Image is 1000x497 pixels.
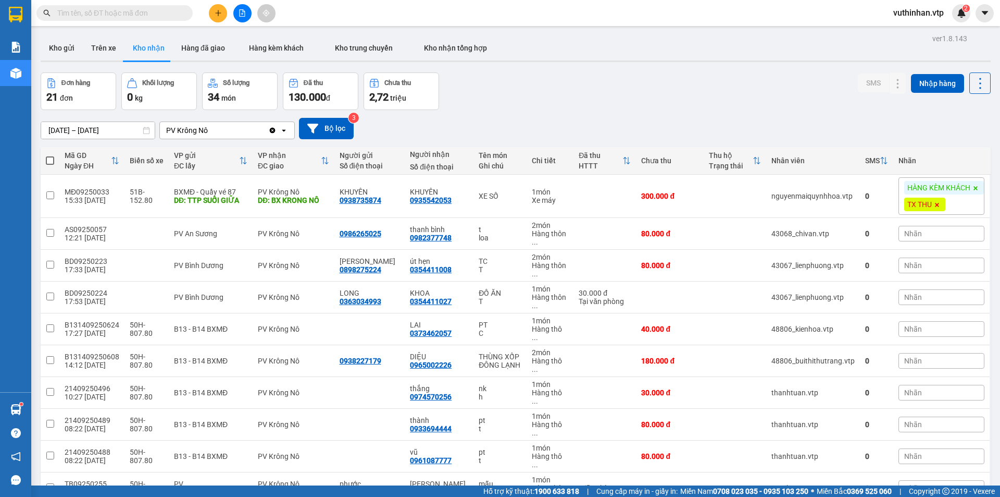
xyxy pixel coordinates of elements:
[127,91,133,103] span: 0
[479,416,521,425] div: pt
[340,480,400,488] div: phước
[641,325,698,333] div: 40.000 đ
[709,151,753,160] div: Thu hộ
[865,452,888,460] div: 0
[340,297,381,306] div: 0363034993
[299,118,354,139] button: Bộ lọc
[532,420,568,437] div: Hàng thông thường
[479,257,521,265] div: TC
[904,484,922,492] span: Nhãn
[340,257,400,265] div: NGUYỄN
[865,484,888,492] div: 0
[233,4,252,22] button: file-add
[130,480,164,496] div: 50H-807.80
[479,353,521,361] div: THÙNG XỐP
[130,353,164,369] div: 50H-807.80
[65,329,119,337] div: 17:27 [DATE]
[865,357,888,365] div: 0
[641,357,698,365] div: 180.000 đ
[479,329,521,337] div: C
[771,156,855,165] div: Nhân viên
[60,94,73,102] span: đơn
[209,125,210,136] input: Selected PV Krông Nô.
[771,325,855,333] div: 48806_kienhoa.vtp
[65,456,119,465] div: 08:22 [DATE]
[907,183,970,192] span: HÀNG KÈM KHÁCH
[11,475,21,485] span: message
[483,486,579,497] span: Hỗ trợ kỹ thuật:
[532,188,568,196] div: 1 món
[817,486,892,497] span: Miền Bắc
[410,393,452,401] div: 0974570256
[166,125,208,136] div: PV Krông Nô
[410,456,452,465] div: 0961087777
[249,44,304,52] span: Hàng kèm khách
[532,452,568,469] div: Hàng thông thường
[174,325,247,333] div: B13 - B14 BXMĐ
[289,91,326,103] span: 130.000
[174,261,247,270] div: PV Bình Dương
[596,486,678,497] span: Cung cấp máy in - giấy in:
[130,416,164,433] div: 50H-807.80
[479,151,521,160] div: Tên món
[10,404,21,415] img: warehouse-icon
[174,389,247,397] div: B13 - B14 BXMĐ
[532,476,568,484] div: 1 món
[83,35,124,60] button: Trên xe
[304,79,323,87] div: Đã thu
[283,72,358,110] button: Đã thu130.000đ
[579,297,631,306] div: Tại văn phòng
[410,188,468,196] div: KHUYÊN
[904,293,922,301] span: Nhãn
[65,151,111,160] div: Mã GD
[907,200,932,209] span: TX THU
[209,4,227,22] button: plus
[65,265,119,274] div: 17:33 [DATE]
[479,321,521,329] div: PT
[532,229,568,246] div: Hàng thông thường
[479,480,521,488] div: mẫu
[532,389,568,405] div: Hàng thông thường
[532,333,538,342] span: ...
[41,35,83,60] button: Kho gửi
[258,293,329,301] div: PV Krông Nô
[65,416,119,425] div: 21409250489
[46,91,58,103] span: 21
[865,293,888,301] div: 0
[348,113,359,123] sup: 3
[258,151,320,160] div: VP nhận
[10,68,21,79] img: warehouse-icon
[65,188,119,196] div: MĐ09250033
[65,384,119,393] div: 21409250496
[340,188,400,196] div: KHUYÊN
[65,425,119,433] div: 08:22 [DATE]
[865,389,888,397] div: 0
[208,91,219,103] span: 34
[174,293,247,301] div: PV Bình Dương
[410,480,468,488] div: HOÀNG ANH
[479,456,521,465] div: t
[239,9,246,17] span: file-add
[771,229,855,238] div: 43068_chivan.vtp
[865,261,888,270] div: 0
[174,480,247,496] div: PV [GEOGRAPHIC_DATA]
[479,297,521,306] div: T
[221,94,236,102] span: món
[410,265,452,274] div: 0354411008
[860,147,893,175] th: Toggle SortBy
[899,486,901,497] span: |
[865,325,888,333] div: 0
[410,225,468,234] div: thanh bình
[885,6,952,19] span: vuthinhan.vtp
[258,229,329,238] div: PV Krông Nô
[410,289,468,297] div: KHOA
[262,9,270,17] span: aim
[390,94,406,102] span: triệu
[340,162,400,170] div: Số điện thoại
[641,192,698,200] div: 300.000 đ
[258,261,329,270] div: PV Krông Nô
[258,452,329,460] div: PV Krông Nô
[258,357,329,365] div: PV Krông Nô
[65,234,119,242] div: 12:21 [DATE]
[771,452,855,460] div: thanhtuan.vtp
